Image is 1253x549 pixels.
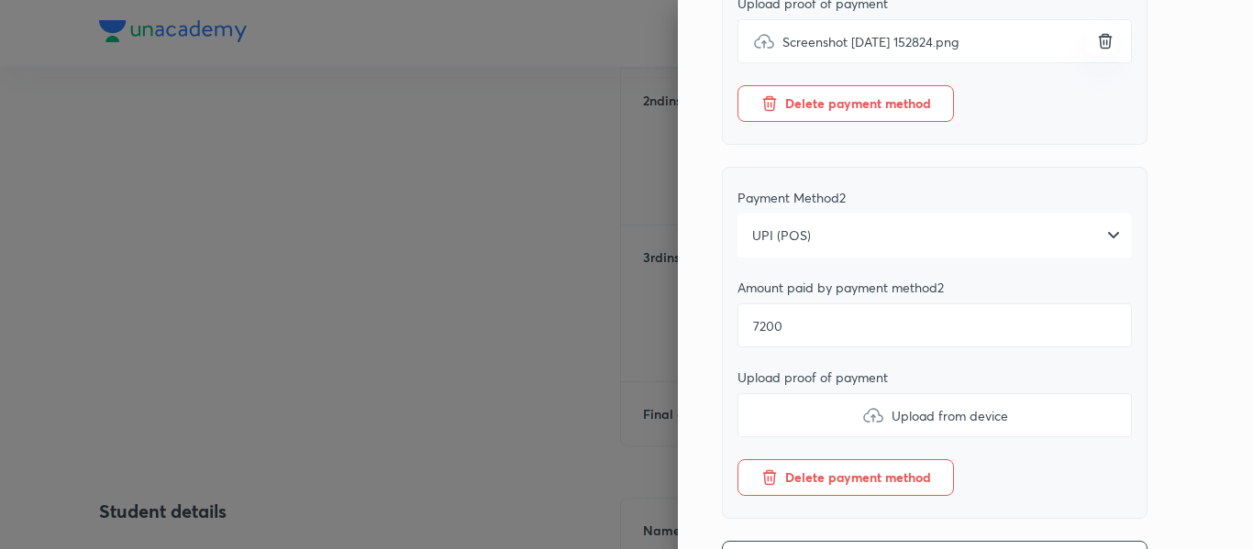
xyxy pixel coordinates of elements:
span: Screenshot [DATE] 152824.png [782,32,959,51]
img: upload [753,30,775,52]
span: UPI (POS) [752,226,811,245]
div: Upload proof of payment [737,369,1132,386]
span: Delete payment method [785,468,931,487]
span: Upload from device [892,406,1008,425]
input: Add amount [737,303,1132,347]
button: uploadScreenshot [DATE] 152824.png [1087,27,1116,56]
img: upload [862,404,884,426]
div: Amount paid by payment method 2 [737,280,1132,296]
div: Payment Method 2 [737,190,1132,206]
button: Delete payment method [737,85,954,122]
button: Delete payment method [737,459,954,496]
span: Delete payment method [785,94,931,113]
